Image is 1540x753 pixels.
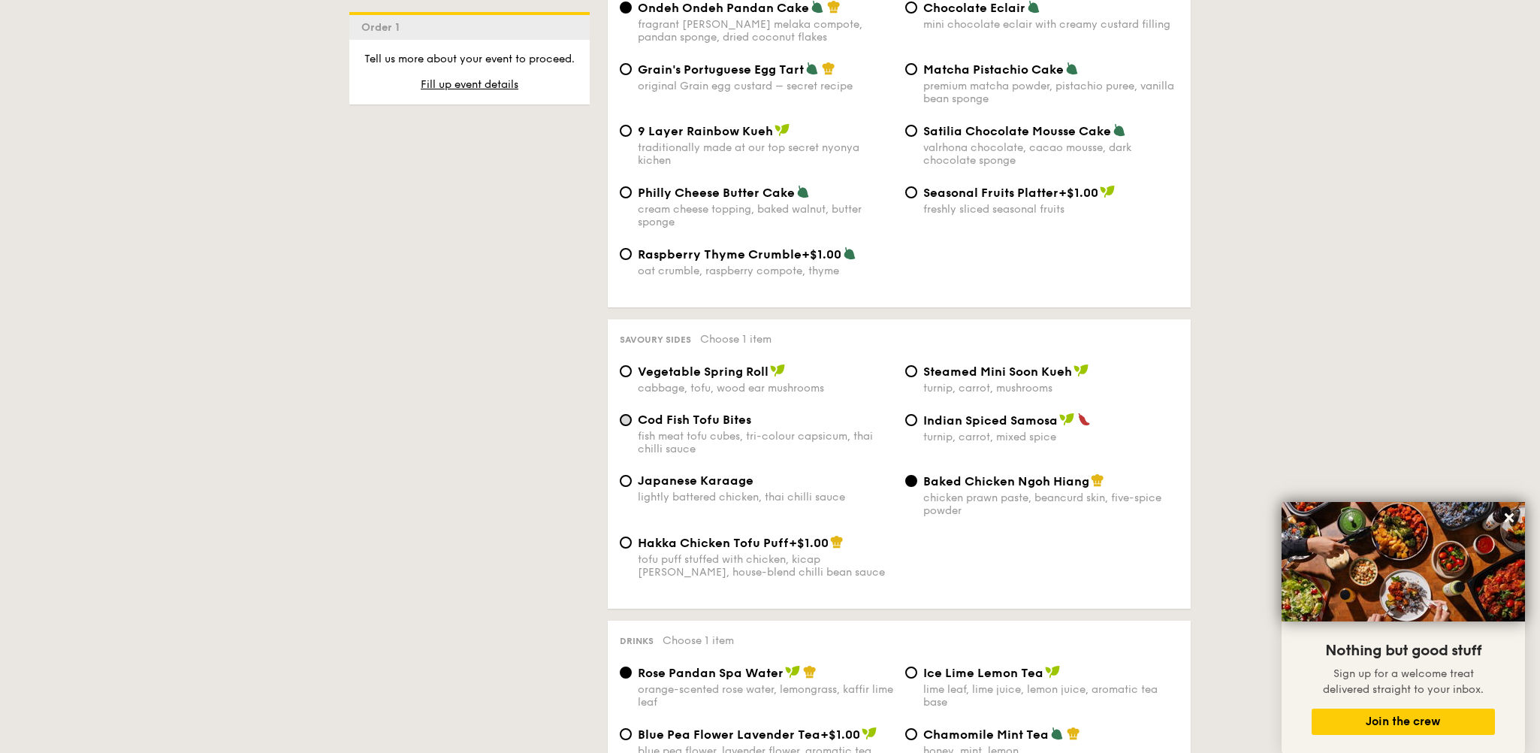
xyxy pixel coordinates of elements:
div: tofu puff stuffed with chicken, kicap [PERSON_NAME], house-blend chilli bean sauce [638,553,893,579]
input: Indian Spiced Samosaturnip, carrot, mixed spice [905,414,917,426]
img: icon-vegan.f8ff3823.svg [1045,665,1060,679]
img: icon-vegan.f8ff3823.svg [770,364,785,377]
input: Philly Cheese Butter Cakecream cheese topping, baked walnut, butter sponge [620,186,632,198]
span: Fill up event details [421,78,518,91]
span: Raspberry Thyme Crumble [638,247,802,262]
img: icon-chef-hat.a58ddaea.svg [822,62,835,75]
button: Close [1497,506,1521,530]
span: Satilia Chocolate Mousse Cake [923,124,1111,138]
div: premium matcha powder, pistachio puree, vanilla bean sponge [923,80,1179,105]
div: cream cheese topping, baked walnut, butter sponge [638,203,893,228]
span: Choose 1 item [663,634,734,647]
input: Matcha Pistachio Cakepremium matcha powder, pistachio puree, vanilla bean sponge [905,63,917,75]
span: Ice Lime Lemon Tea [923,666,1043,680]
input: Blue Pea Flower Lavender Tea+$1.00blue pea flower, lavender flower, aromatic tea base [620,728,632,740]
span: Japanese Karaage [638,473,753,488]
div: lime leaf, lime juice, lemon juice, aromatic tea base [923,683,1179,709]
button: Join the crew [1312,709,1495,735]
img: icon-chef-hat.a58ddaea.svg [830,535,844,549]
span: Order 1 [361,21,406,34]
span: Grain's Portuguese Egg Tart [638,62,804,77]
img: icon-vegan.f8ff3823.svg [1073,364,1089,377]
span: Vegetable Spring Roll [638,364,768,379]
div: original Grain egg custard – secret recipe [638,80,893,92]
span: Hakka Chicken Tofu Puff [638,536,789,550]
input: Ice Lime Lemon Tealime leaf, lime juice, lemon juice, aromatic tea base [905,667,917,679]
span: Cod Fish Tofu Bites [638,413,751,427]
input: Chamomile Mint Teahoney, mint, lemon [905,728,917,740]
span: +$1.00 [820,727,860,742]
span: Chocolate Eclair [923,1,1025,15]
input: 9 Layer Rainbow Kuehtraditionally made at our top secret nyonya kichen [620,125,632,137]
img: icon-vegan.f8ff3823.svg [785,665,800,679]
img: icon-vegan.f8ff3823.svg [1100,185,1115,198]
div: lightly battered chicken, thai chilli sauce [638,491,893,504]
span: Seasonal Fruits Platter [923,186,1058,200]
span: +$1.00 [802,247,841,262]
span: Steamed Mini Soon Kueh [923,364,1072,379]
span: Drinks [620,636,654,646]
span: Sign up for a welcome treat delivered straight to your inbox. [1323,667,1484,696]
img: icon-chef-hat.a58ddaea.svg [1091,473,1104,487]
span: Ondeh Ondeh Pandan Cake [638,1,809,15]
div: freshly sliced seasonal fruits [923,203,1179,216]
div: fish meat tofu cubes, tri-colour capsicum, thai chilli sauce [638,430,893,455]
img: icon-vegan.f8ff3823.svg [775,123,790,137]
img: icon-vegetarian.fe4039eb.svg [796,185,810,198]
img: icon-vegetarian.fe4039eb.svg [1065,62,1079,75]
div: fragrant [PERSON_NAME] melaka compote, pandan sponge, dried coconut flakes [638,18,893,44]
span: Savoury sides [620,334,691,345]
span: +$1.00 [1058,186,1098,200]
p: Tell us more about your event to proceed. [361,52,578,67]
input: Satilia Chocolate Mousse Cakevalrhona chocolate, cacao mousse, dark chocolate sponge [905,125,917,137]
img: DSC07876-Edit02-Large.jpeg [1282,502,1525,621]
div: turnip, carrot, mixed spice [923,431,1179,443]
div: turnip, carrot, mushrooms [923,382,1179,395]
span: +$1.00 [789,536,829,550]
img: icon-vegetarian.fe4039eb.svg [1050,727,1064,740]
span: Philly Cheese Butter Cake [638,186,795,200]
input: Raspberry Thyme Crumble+$1.00oat crumble, raspberry compote, thyme [620,248,632,260]
div: traditionally made at our top secret nyonya kichen [638,141,893,167]
input: Baked Chicken Ngoh Hiangchicken prawn paste, beancurd skin, five-spice powder [905,475,917,487]
input: Rose Pandan Spa Waterorange-scented rose water, lemongrass, kaffir lime leaf [620,667,632,679]
span: Rose Pandan Spa Water [638,666,784,680]
span: Blue Pea Flower Lavender Tea [638,727,820,742]
input: Ondeh Ondeh Pandan Cakefragrant [PERSON_NAME] melaka compote, pandan sponge, dried coconut flakes [620,2,632,14]
div: chicken prawn paste, beancurd skin, five-spice powder [923,491,1179,517]
img: icon-vegetarian.fe4039eb.svg [1113,123,1126,137]
img: icon-vegetarian.fe4039eb.svg [805,62,819,75]
img: icon-vegan.f8ff3823.svg [862,727,877,740]
input: Vegetable Spring Rollcabbage, tofu, wood ear mushrooms [620,365,632,377]
span: 9 Layer Rainbow Kueh [638,124,773,138]
img: icon-vegetarian.fe4039eb.svg [843,246,856,260]
input: Steamed Mini Soon Kuehturnip, carrot, mushrooms [905,365,917,377]
div: orange-scented rose water, lemongrass, kaffir lime leaf [638,683,893,709]
span: Nothing but good stuff [1325,642,1481,660]
img: icon-vegan.f8ff3823.svg [1059,413,1074,426]
img: icon-chef-hat.a58ddaea.svg [803,665,817,679]
span: Chamomile Mint Tea [923,727,1049,742]
span: Matcha Pistachio Cake [923,62,1064,77]
input: Japanese Karaagelightly battered chicken, thai chilli sauce [620,475,632,487]
div: valrhona chocolate, cacao mousse, dark chocolate sponge [923,141,1179,167]
input: Grain's Portuguese Egg Tartoriginal Grain egg custard – secret recipe [620,63,632,75]
div: mini chocolate eclair with creamy custard filling [923,18,1179,31]
input: Hakka Chicken Tofu Puff+$1.00tofu puff stuffed with chicken, kicap [PERSON_NAME], house-blend chi... [620,537,632,549]
input: Chocolate Eclairmini chocolate eclair with creamy custard filling [905,2,917,14]
span: Indian Spiced Samosa [923,413,1058,428]
input: Seasonal Fruits Platter+$1.00freshly sliced seasonal fruits [905,186,917,198]
span: Baked Chicken Ngoh Hiang [923,474,1089,488]
img: icon-spicy.37a8142b.svg [1077,413,1091,426]
span: Choose 1 item [700,333,772,346]
div: cabbage, tofu, wood ear mushrooms [638,382,893,395]
input: Cod Fish Tofu Bitesfish meat tofu cubes, tri-colour capsicum, thai chilli sauce [620,414,632,426]
div: oat crumble, raspberry compote, thyme [638,265,893,277]
img: icon-chef-hat.a58ddaea.svg [1067,727,1080,740]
